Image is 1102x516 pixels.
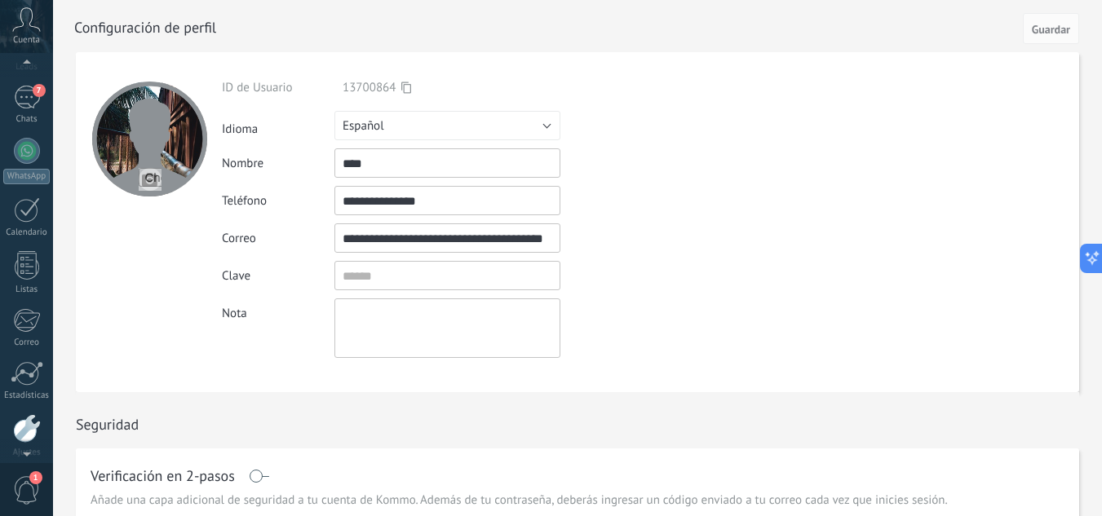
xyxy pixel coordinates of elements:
div: Nota [222,298,334,321]
div: Correo [3,337,51,348]
span: Español [343,118,384,134]
span: Guardar [1032,24,1070,35]
span: Cuenta [13,35,40,46]
div: Teléfono [222,193,334,209]
h1: Seguridad [76,415,139,434]
div: WhatsApp [3,169,50,184]
button: Español [334,111,560,140]
h1: Verificación en 2-pasos [91,470,235,483]
button: Guardar [1023,13,1079,44]
div: Estadísticas [3,390,51,401]
div: Calendario [3,227,51,238]
span: Añade una capa adicional de seguridad a tu cuenta de Kommo. Además de tu contraseña, deberás ingr... [91,492,948,509]
span: 1 [29,471,42,484]
div: Listas [3,284,51,295]
div: ID de Usuario [222,80,334,95]
div: Clave [222,268,334,284]
div: Correo [222,231,334,246]
span: 7 [33,84,46,97]
div: Chats [3,114,51,125]
span: 13700864 [343,80,396,95]
div: Idioma [222,115,334,137]
div: Nombre [222,156,334,171]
